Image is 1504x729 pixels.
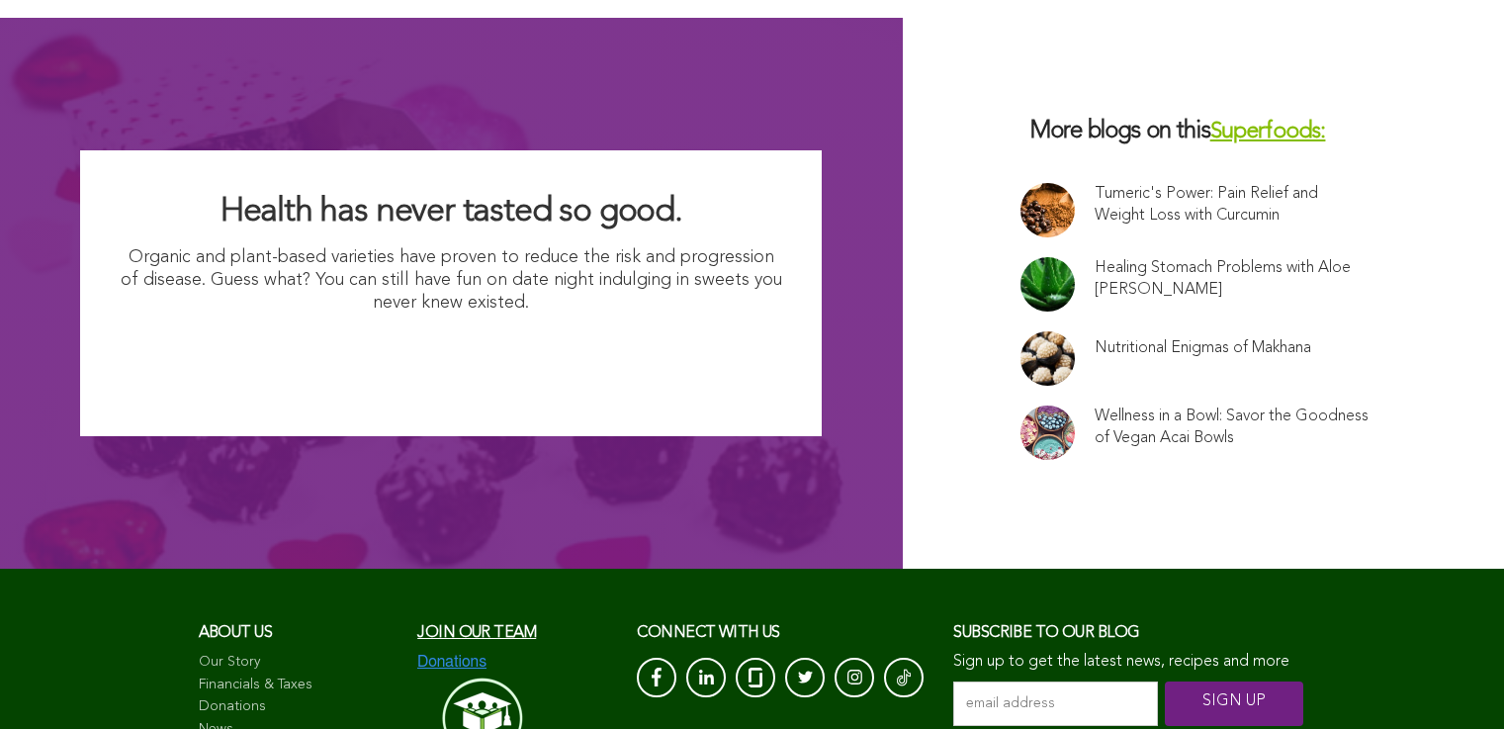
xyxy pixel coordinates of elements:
[120,246,782,316] p: Organic and plant-based varieties have proven to reduce the risk and progression of disease. Gues...
[199,697,398,717] a: Donations
[1020,117,1386,147] h3: More blogs on this
[1095,183,1370,227] a: Tumeric's Power: Pain Relief and Weight Loss with Curcumin
[417,653,487,671] img: Donations
[199,653,398,673] a: Our Story
[637,625,780,641] span: CONNECT with us
[257,325,646,397] img: I Want Organic Shopping For Less
[199,625,273,641] span: About us
[749,668,762,687] img: glassdoor_White
[1165,682,1303,726] input: SIGN UP
[953,653,1305,672] p: Sign up to get the latest news, recipes and more
[1095,257,1370,301] a: Healing Stomach Problems with Aloe [PERSON_NAME]
[897,668,911,687] img: Tik-Tok-Icon
[120,190,782,233] h2: Health has never tasted so good.
[1095,337,1311,359] a: Nutritional Enigmas of Makhana
[1095,406,1370,449] a: Wellness in a Bowl: Savor the Goodness of Vegan Acai Bowls
[417,625,536,641] a: Join our team
[953,682,1158,726] input: email address
[199,676,398,695] a: Financials & Taxes
[953,618,1305,648] h3: Subscribe to our blog
[1405,634,1504,729] iframe: Chat Widget
[1210,121,1326,143] a: Superfoods:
